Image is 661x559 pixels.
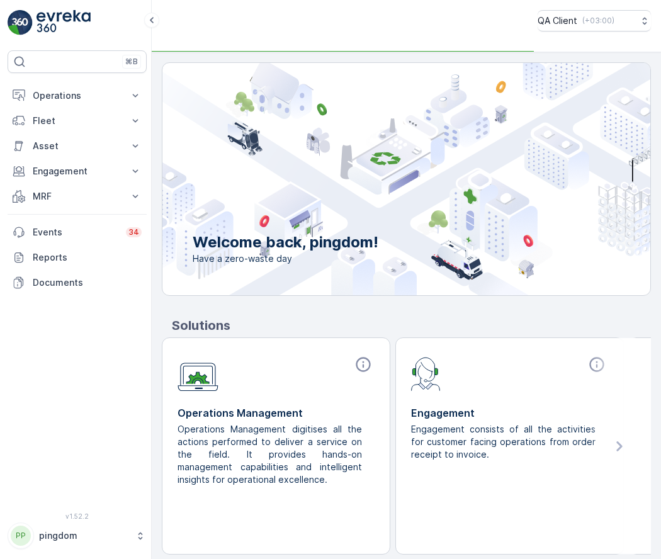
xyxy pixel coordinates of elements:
button: Operations [8,83,147,108]
a: Reports [8,245,147,270]
img: logo [8,10,33,35]
p: pingdom [39,529,129,542]
button: Fleet [8,108,147,133]
p: Engagement [411,405,608,421]
button: PPpingdom [8,522,147,549]
img: module-icon [411,356,441,391]
span: v 1.52.2 [8,512,147,520]
p: Solutions [172,316,651,335]
p: Engagement consists of all the activities for customer facing operations from order receipt to in... [411,423,598,461]
div: PP [11,526,31,546]
button: Engagement [8,159,147,184]
p: Operations Management [178,405,375,421]
img: logo_light-DOdMpM7g.png [37,10,91,35]
p: MRF [33,190,121,203]
p: Operations [33,89,121,102]
p: QA Client [538,14,577,27]
a: Events34 [8,220,147,245]
p: ⌘B [125,57,138,67]
button: MRF [8,184,147,209]
img: module-icon [178,356,218,392]
p: Fleet [33,115,121,127]
a: Documents [8,270,147,295]
p: Welcome back, pingdom! [193,232,378,252]
p: Engagement [33,165,121,178]
img: city illustration [106,63,650,295]
p: Events [33,226,118,239]
p: Operations Management digitises all the actions performed to deliver a service on the field. It p... [178,423,364,486]
p: Asset [33,140,121,152]
button: QA Client(+03:00) [538,10,651,31]
p: Documents [33,276,142,289]
p: Reports [33,251,142,264]
p: ( +03:00 ) [582,16,614,26]
span: Have a zero-waste day [193,252,378,265]
p: 34 [128,227,139,237]
button: Asset [8,133,147,159]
